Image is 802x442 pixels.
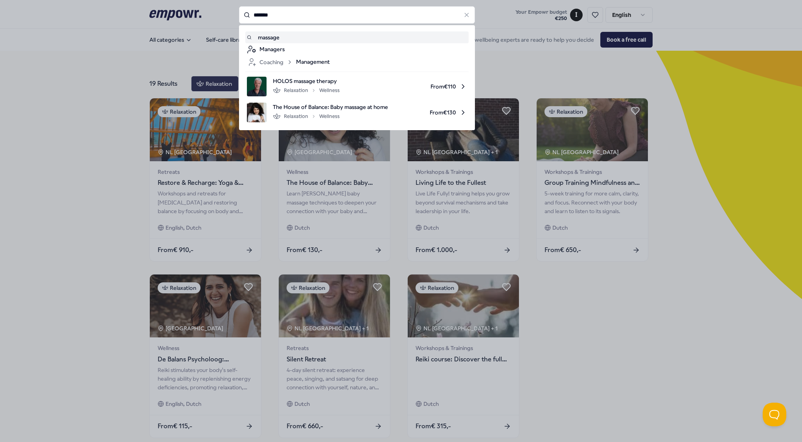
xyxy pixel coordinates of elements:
[247,57,293,67] div: Coaching
[247,77,267,96] img: product image
[763,403,786,426] iframe: Help Scout Beacon - Open
[273,86,340,95] div: Relaxation Wellness
[346,77,467,96] span: From € 110
[247,33,467,42] a: massage
[273,112,340,121] div: Relaxation Wellness
[296,57,330,67] span: Management
[273,103,388,111] span: The House of Balance: Baby massage at home
[259,45,467,54] div: Managers
[247,45,467,54] a: Managers
[273,77,340,85] span: HOLOS massage therapy
[247,103,267,122] img: product image
[247,57,467,67] a: CoachingManagement
[247,77,467,96] a: product imageHOLOS massage therapyRelaxationWellnessFrom€110
[394,103,467,122] span: From € 130
[239,6,475,24] input: Search for products, categories or subcategories
[247,103,467,122] a: product imageThe House of Balance: Baby massage at homeRelaxationWellnessFrom€130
